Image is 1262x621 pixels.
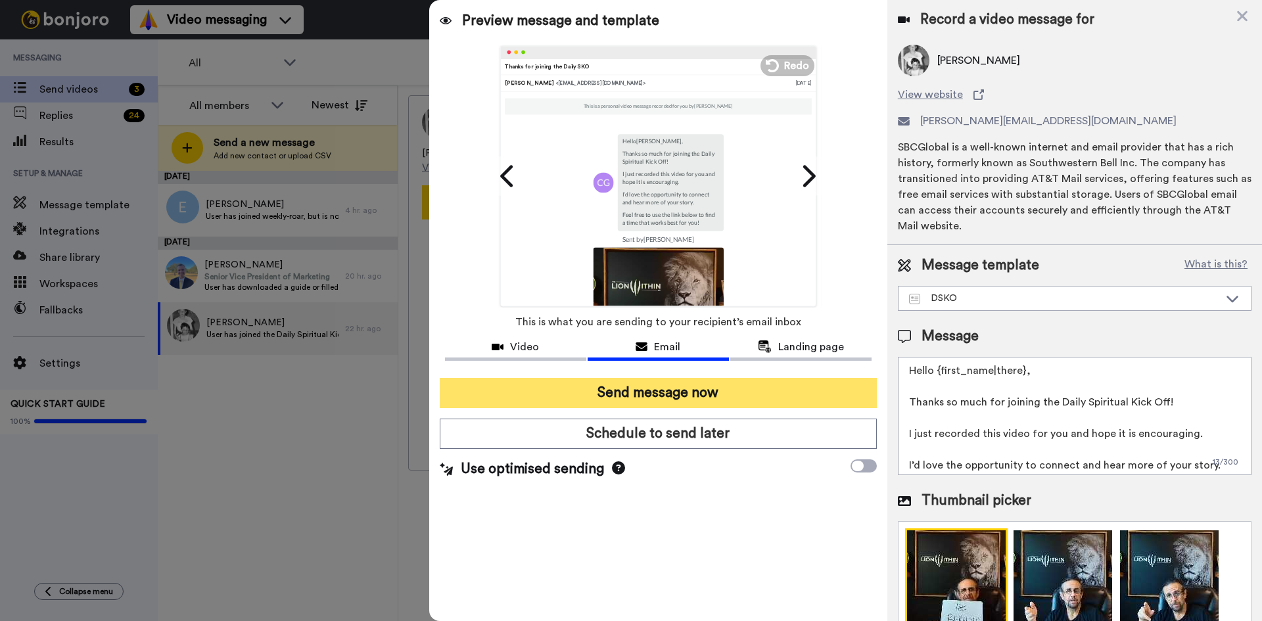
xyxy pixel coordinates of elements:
[922,327,979,346] span: Message
[898,87,963,103] span: View website
[795,79,811,87] div: [DATE]
[510,339,539,355] span: Video
[909,292,1219,305] div: DSKO
[584,103,733,110] p: This is a personal video message recorded for you by [PERSON_NAME]
[1180,256,1251,275] button: What is this?
[515,308,801,336] span: This is what you are sending to your recipient’s email inbox
[440,419,877,449] button: Schedule to send later
[898,357,1251,475] textarea: Hello {first_name|there}, Thanks so much for joining the Daily Spiritual Kick Off! I just recorde...
[622,190,718,206] p: I’d love the opportunity to connect and hear more of your story.
[922,256,1039,275] span: Message template
[922,491,1031,511] span: Thumbnail picker
[622,210,718,227] p: Feel free to use the link below to find a time that works best for you!
[440,378,877,408] button: Send message now
[898,139,1251,234] div: SBCGlobal is a well-known internet and email provider that has a rich history, formerly known as ...
[622,149,718,166] p: Thanks so much for joining the Daily Spiritual Kick Off!
[654,339,680,355] span: Email
[622,137,718,145] p: Hello [PERSON_NAME] ,
[461,459,604,479] span: Use optimised sending
[778,339,844,355] span: Landing page
[593,247,723,377] img: 2Q==
[909,294,920,304] img: Message-temps.svg
[898,87,1251,103] a: View website
[505,79,795,87] div: [PERSON_NAME]
[622,170,718,186] p: I just recorded this video for you and hope it is encouraging.
[593,172,613,193] img: cg.png
[920,113,1177,129] span: [PERSON_NAME][EMAIL_ADDRESS][DOMAIN_NAME]
[593,231,723,247] td: Sent by [PERSON_NAME]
